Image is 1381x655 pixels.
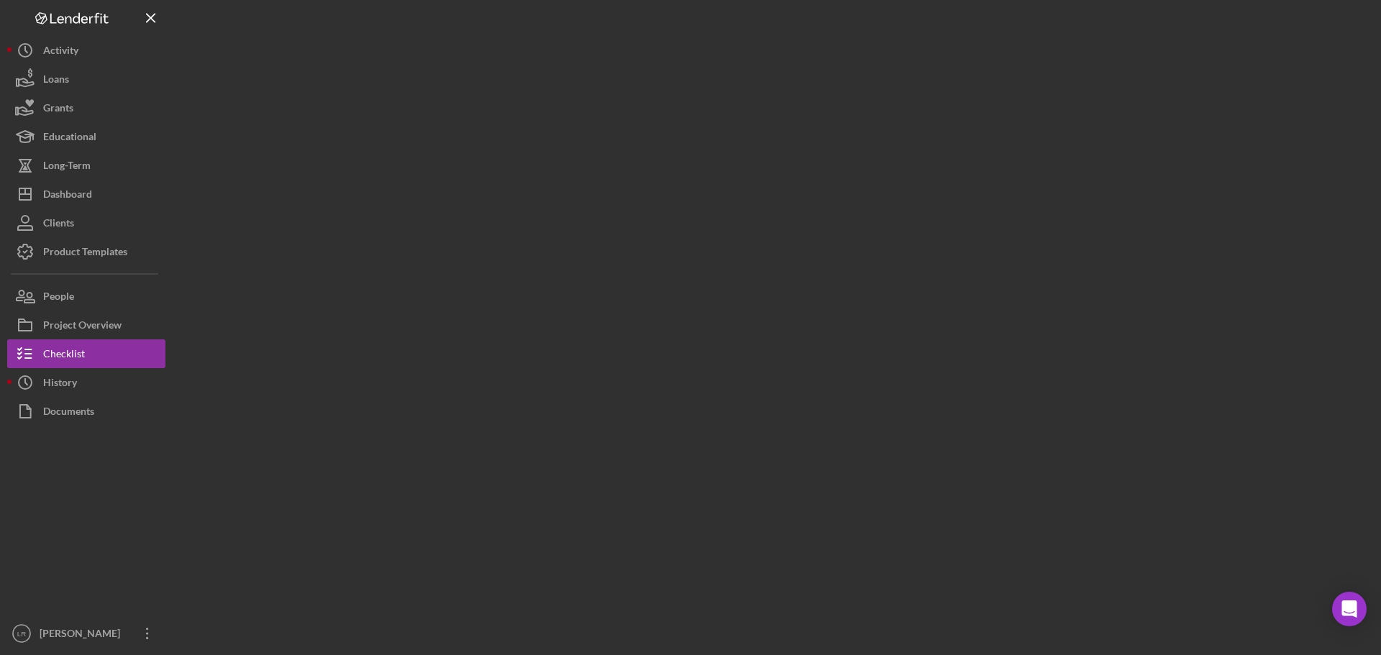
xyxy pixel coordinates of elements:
button: Grants [7,93,165,122]
div: Clients [43,209,74,241]
div: Documents [43,397,94,429]
button: Documents [7,397,165,426]
div: Activity [43,36,78,68]
text: LR [17,630,26,638]
button: Loans [7,65,165,93]
button: Project Overview [7,311,165,339]
div: People [43,282,74,314]
div: Loans [43,65,69,97]
button: Activity [7,36,165,65]
button: Clients [7,209,165,237]
button: Long-Term [7,151,165,180]
div: Product Templates [43,237,127,270]
button: Dashboard [7,180,165,209]
button: Educational [7,122,165,151]
div: [PERSON_NAME] [36,619,129,651]
div: Checklist [43,339,85,372]
button: Checklist [7,339,165,368]
div: History [43,368,77,400]
div: Educational [43,122,96,155]
div: Open Intercom Messenger [1332,592,1367,626]
button: Product Templates [7,237,165,266]
div: Project Overview [43,311,122,343]
div: Long-Term [43,151,91,183]
div: Grants [43,93,73,126]
button: LR[PERSON_NAME] [7,619,165,648]
div: Dashboard [43,180,92,212]
button: History [7,368,165,397]
button: People [7,282,165,311]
